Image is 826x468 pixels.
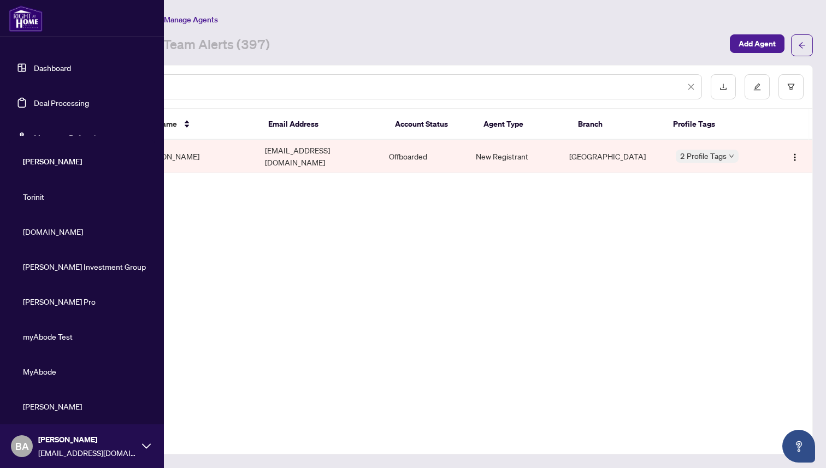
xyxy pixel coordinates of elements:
span: [PERSON_NAME] [23,400,147,412]
span: [DOMAIN_NAME] [23,226,147,238]
span: Torinit [23,191,147,203]
img: logo [9,5,43,32]
span: arrow-left [798,42,806,49]
img: Logo [790,153,799,162]
button: Add Agent [730,34,784,53]
button: edit [745,74,770,99]
th: Profile Tags [664,109,772,140]
td: [PERSON_NAME] [132,140,256,173]
a: Deal Processing [34,98,89,108]
span: [PERSON_NAME] [38,434,137,446]
td: [EMAIL_ADDRESS][DOMAIN_NAME] [256,140,380,173]
th: Agent Type [475,109,570,140]
th: Full Name [133,109,259,140]
span: filter [787,83,795,91]
span: Manage Agents [164,15,218,25]
span: [EMAIL_ADDRESS][DOMAIN_NAME] [38,447,137,459]
button: Logo [786,147,804,165]
span: [PERSON_NAME] [23,156,147,168]
span: Add Agent [739,35,776,52]
span: down [729,153,734,159]
th: Branch [569,109,664,140]
span: BA [15,439,29,454]
span: download [719,83,727,91]
span: 2 Profile Tags [680,150,727,162]
span: myAbode Test [23,330,147,342]
span: MyAbode [23,365,147,377]
td: New Registrant [467,140,560,173]
span: close [687,83,695,91]
td: [GEOGRAPHIC_DATA] [560,140,667,173]
button: filter [778,74,804,99]
th: Account Status [386,109,475,140]
th: Email Address [259,109,386,140]
a: Mortgage Referrals [34,133,99,143]
td: Offboarded [380,140,467,173]
span: [PERSON_NAME] Investment Group [23,260,147,272]
button: download [711,74,736,99]
a: Team Alerts (397) [163,35,270,55]
a: Dashboard [34,63,71,73]
button: Open asap [782,430,815,463]
span: edit [753,83,761,91]
span: [PERSON_NAME] Pro [23,295,147,307]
